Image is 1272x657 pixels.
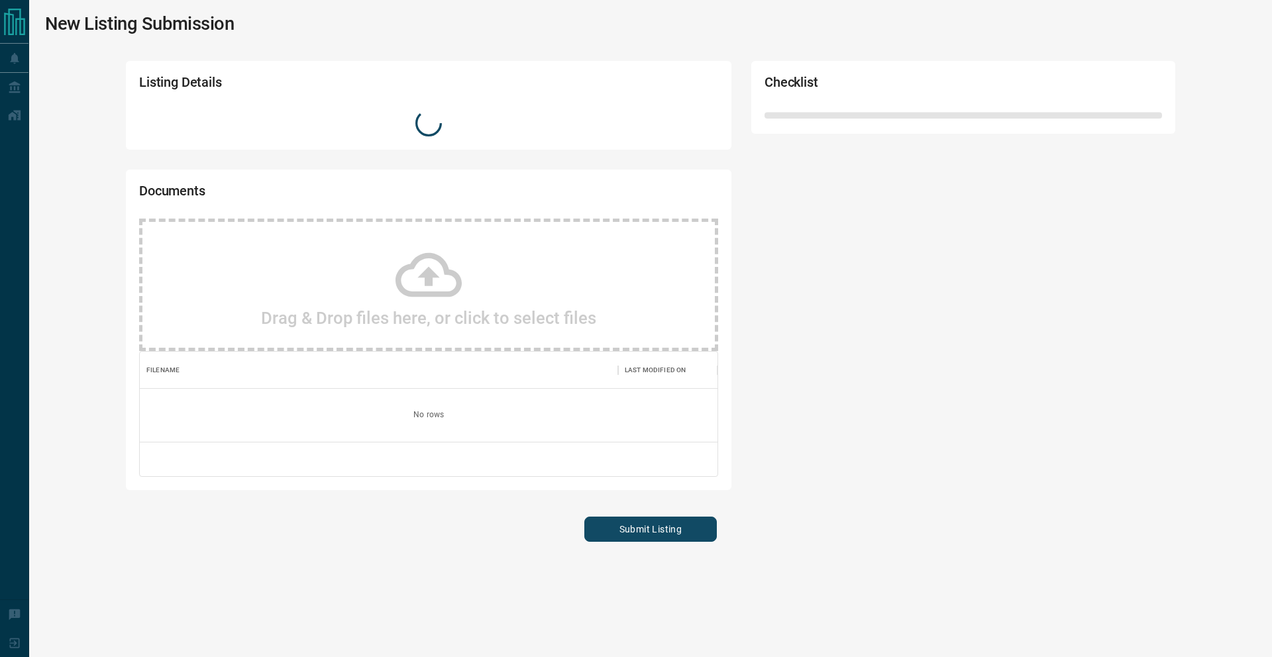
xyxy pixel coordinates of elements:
[139,183,486,205] h2: Documents
[139,74,486,97] h2: Listing Details
[584,517,717,542] button: Submit Listing
[765,74,1003,97] h2: Checklist
[45,13,235,34] h1: New Listing Submission
[146,352,180,389] div: Filename
[140,352,618,389] div: Filename
[625,352,686,389] div: Last Modified On
[261,308,596,328] h2: Drag & Drop files here, or click to select files
[139,219,718,351] div: Drag & Drop files here, or click to select files
[618,352,717,389] div: Last Modified On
